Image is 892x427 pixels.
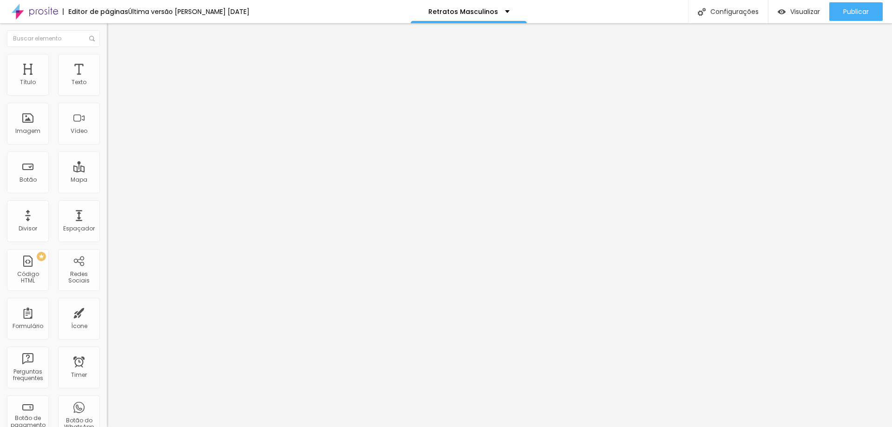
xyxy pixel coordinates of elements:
iframe: Editor [107,23,892,427]
button: Visualizar [768,2,829,21]
div: Imagem [15,128,40,134]
div: Timer [71,372,87,378]
div: Vídeo [71,128,87,134]
div: Editor de páginas [63,8,128,15]
div: Código HTML [9,271,46,284]
img: view-1.svg [778,8,786,16]
div: Redes Sociais [60,271,97,284]
div: Título [20,79,36,85]
div: Espaçador [63,225,95,232]
span: Publicar [843,8,869,15]
div: Formulário [13,323,43,329]
div: Mapa [71,177,87,183]
p: Retratos Masculinos [428,8,498,15]
div: Botão [20,177,37,183]
div: Última versão [PERSON_NAME] [DATE] [128,8,249,15]
div: Texto [72,79,86,85]
img: Icone [89,36,95,41]
img: Icone [698,8,706,16]
button: Publicar [829,2,883,21]
input: Buscar elemento [7,30,100,47]
div: Perguntas frequentes [9,368,46,382]
span: Visualizar [790,8,820,15]
div: Divisor [19,225,37,232]
div: Ícone [71,323,87,329]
